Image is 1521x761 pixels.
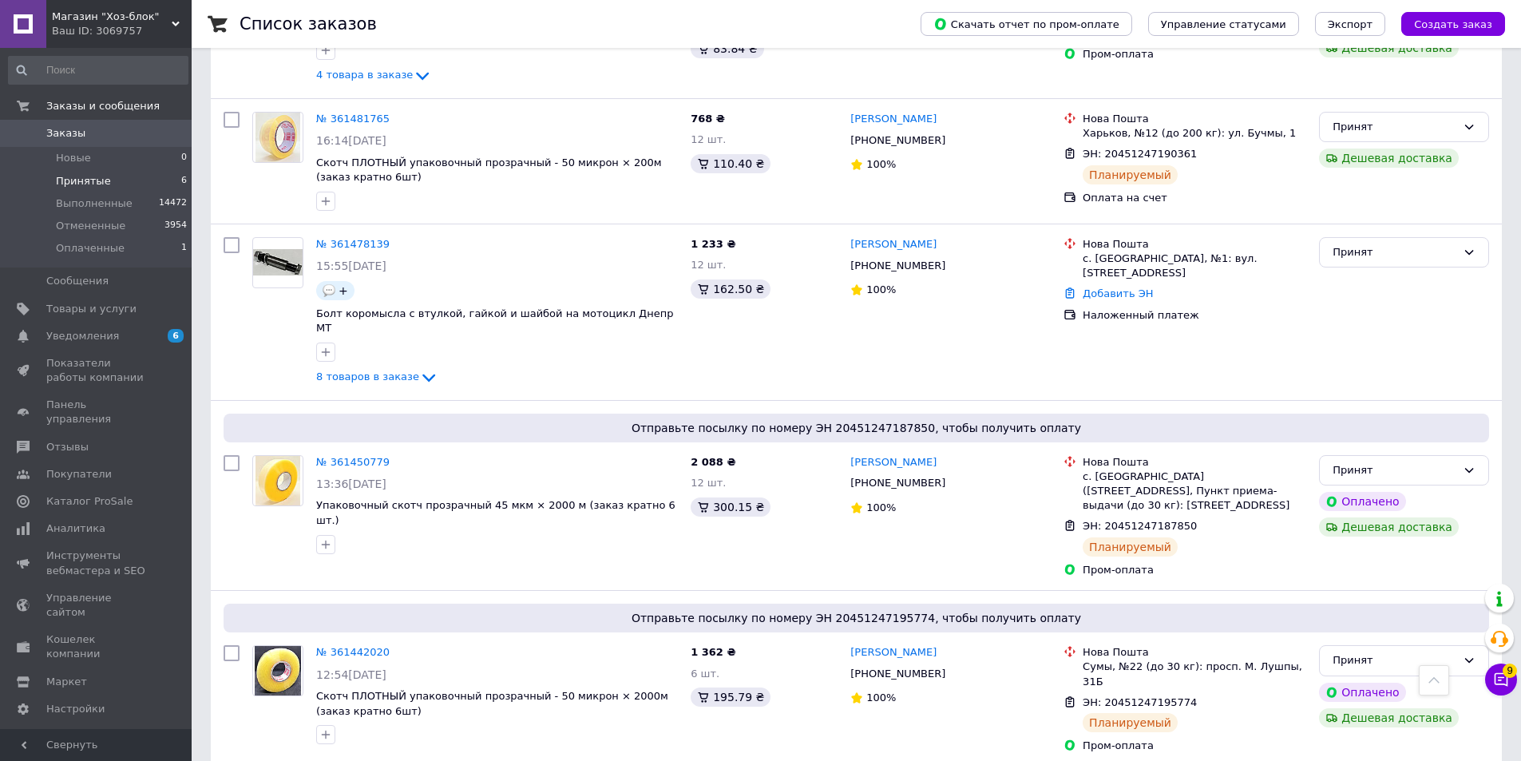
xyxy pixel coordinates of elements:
[847,664,949,684] div: [PHONE_NUMBER]
[1083,470,1306,513] div: с. [GEOGRAPHIC_DATA] ([STREET_ADDRESS], Пункт приема-выдачи (до 30 кг): [STREET_ADDRESS]
[691,497,770,517] div: 300.15 ₴
[933,17,1119,31] span: Скачать отчет по пром-оплате
[255,456,299,505] img: Фото товару
[866,283,896,295] span: 100%
[56,151,91,165] span: Новые
[316,456,390,468] a: № 361450779
[46,494,133,509] span: Каталог ProSale
[866,692,896,704] span: 100%
[52,24,192,38] div: Ваш ID: 3069757
[691,279,770,299] div: 162.50 ₴
[46,702,105,716] span: Настройки
[316,690,668,717] a: Скотч ПЛОТНЫЙ упаковочный прозрачный - 50 микрон × 2000м (заказ кратно 6шт)
[323,284,335,297] img: :speech_balloon:
[1319,149,1459,168] div: Дешевая доставка
[1503,664,1517,678] span: 9
[691,456,735,468] span: 2 088 ₴
[691,39,763,58] div: 83.84 ₴
[46,99,160,113] span: Заказы и сообщения
[316,478,386,490] span: 13:36[DATE]
[1319,38,1459,57] div: Дешевая доставка
[255,113,301,162] img: Фото товару
[1083,287,1153,299] a: Добавить ЭН
[1319,517,1459,537] div: Дешевая доставка
[847,130,949,151] div: [PHONE_NUMBER]
[1083,112,1306,126] div: Нова Пошта
[46,521,105,536] span: Аналитика
[1083,165,1178,184] div: Планируемый
[1333,244,1456,261] div: Принят
[691,646,735,658] span: 1 362 ₴
[847,473,949,493] div: [PHONE_NUMBER]
[164,219,187,233] span: 3954
[255,646,301,696] img: Фото товару
[56,196,133,211] span: Выполненные
[46,302,137,316] span: Товары и услуги
[847,256,949,276] div: [PHONE_NUMBER]
[1083,252,1306,280] div: с. [GEOGRAPHIC_DATA], №1: вул. [STREET_ADDRESS]
[1083,455,1306,470] div: Нова Пошта
[866,501,896,513] span: 100%
[691,154,770,173] div: 110.40 ₴
[46,329,119,343] span: Уведомления
[850,645,937,660] a: [PERSON_NAME]
[850,112,937,127] a: [PERSON_NAME]
[921,12,1132,36] button: Скачать отчет по пром-оплате
[1315,12,1385,36] button: Экспорт
[316,69,432,81] a: 4 товара в заказе
[1161,18,1286,30] span: Управление статусами
[230,610,1483,626] span: Отправьте посылку по номеру ЭН 20451247195774, чтобы получить оплату
[56,174,111,188] span: Принятые
[253,249,303,275] img: Фото товару
[1083,563,1306,577] div: Пром-оплата
[339,284,348,297] span: +
[46,632,148,661] span: Кошелек компании
[1319,683,1405,702] div: Оплачено
[1083,237,1306,252] div: Нова Пошта
[46,549,148,577] span: Инструменты вебмастера и SEO
[1083,520,1197,532] span: ЭН: 20451247187850
[252,112,303,163] a: Фото товару
[1485,664,1517,696] button: Чат с покупателем9
[46,591,148,620] span: Управление сайтом
[691,688,770,707] div: 195.79 ₴
[252,237,303,288] a: Фото товару
[1319,708,1459,727] div: Дешевая доставка
[46,467,112,482] span: Покупатели
[316,69,413,81] span: 4 товара в заказе
[1083,126,1306,141] div: Харьков, №12 (до 200 кг): ул. Бучмы, 1
[691,113,725,125] span: 768 ₴
[316,157,662,184] a: Скотч ПЛОТНЫЙ упаковочный прозрачный - 50 микрон × 200м (заказ кратно 6шт)
[316,307,674,335] a: Болт коромысла с втулкой, гайкой и шайбой на мотоцикл Днепр МТ
[316,499,675,526] a: Упаковочный скотч прозрачный 45 мкм × 2000 м (заказ кратно 6 шт.)
[691,668,719,680] span: 6 шт.
[1319,492,1405,511] div: Оплачено
[56,219,125,233] span: Отмененные
[316,668,386,681] span: 12:54[DATE]
[230,420,1483,436] span: Отправьте посылку по номеру ЭН 20451247187850, чтобы получить оплату
[316,238,390,250] a: № 361478139
[1333,462,1456,479] div: Принят
[316,371,419,382] span: 8 товаров в заказе
[52,10,172,24] span: Магазин "Хоз-блок"
[866,158,896,170] span: 100%
[1083,713,1178,732] div: Планируемый
[252,645,303,696] a: Фото товару
[691,259,726,271] span: 12 шт.
[1083,739,1306,753] div: Пром-оплата
[240,14,377,34] h1: Список заказов
[56,241,125,256] span: Оплаченные
[691,133,726,145] span: 12 шт.
[850,237,937,252] a: [PERSON_NAME]
[181,241,187,256] span: 1
[1333,652,1456,669] div: Принят
[46,675,87,689] span: Маркет
[1083,47,1306,61] div: Пром-оплата
[316,646,390,658] a: № 361442020
[8,56,188,85] input: Поиск
[1333,119,1456,136] div: Принят
[46,440,89,454] span: Отзывы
